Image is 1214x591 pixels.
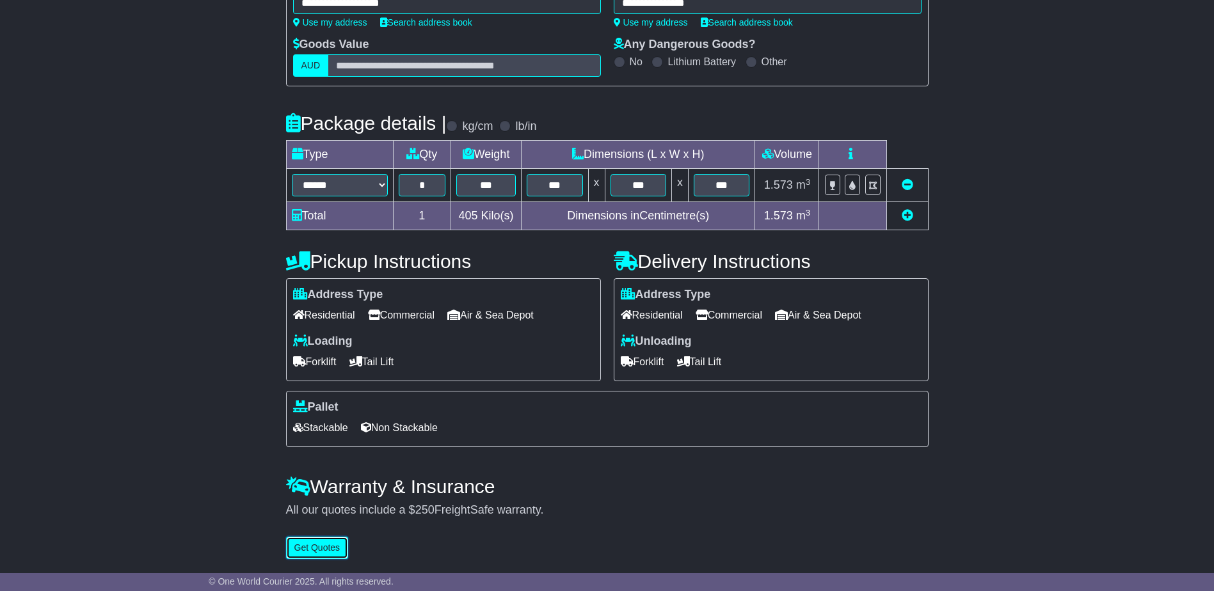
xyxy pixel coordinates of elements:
a: Search address book [380,17,472,28]
a: Search address book [701,17,793,28]
td: x [671,169,688,202]
label: Unloading [621,335,692,349]
label: kg/cm [462,120,493,134]
td: Total [286,202,393,230]
span: 405 [459,209,478,222]
span: 1.573 [764,178,793,191]
td: Qty [393,141,451,169]
label: Address Type [621,288,711,302]
h4: Package details | [286,113,447,134]
td: Weight [451,141,522,169]
td: Kilo(s) [451,202,522,230]
a: Add new item [902,209,913,222]
span: Commercial [696,305,762,325]
span: m [796,178,811,191]
label: Goods Value [293,38,369,52]
span: Residential [621,305,683,325]
h4: Pickup Instructions [286,251,601,272]
span: 250 [415,503,435,516]
span: Residential [293,305,355,325]
a: Remove this item [902,178,913,191]
label: AUD [293,54,329,77]
span: Air & Sea Depot [447,305,534,325]
span: © One World Courier 2025. All rights reserved. [209,576,394,587]
td: Type [286,141,393,169]
label: Any Dangerous Goods? [614,38,756,52]
label: Address Type [293,288,383,302]
sup: 3 [806,208,811,217]
td: Volume [755,141,819,169]
span: Forklift [293,352,337,372]
label: Lithium Battery [667,56,736,68]
h4: Delivery Instructions [614,251,929,272]
span: m [796,209,811,222]
td: Dimensions (L x W x H) [522,141,755,169]
h4: Warranty & Insurance [286,476,929,497]
button: Get Quotes [286,537,349,559]
td: Dimensions in Centimetre(s) [522,202,755,230]
label: No [630,56,643,68]
label: Pallet [293,400,339,414]
a: Use my address [614,17,688,28]
span: Tail Lift [349,352,394,372]
span: Non Stackable [361,418,438,437]
span: Tail Lift [677,352,722,372]
label: lb/in [515,120,536,134]
span: Stackable [293,418,348,437]
span: Commercial [368,305,435,325]
a: Use my address [293,17,367,28]
td: 1 [393,202,451,230]
span: Forklift [621,352,664,372]
span: Air & Sea Depot [775,305,861,325]
label: Loading [293,335,353,349]
span: 1.573 [764,209,793,222]
div: All our quotes include a $ FreightSafe warranty. [286,503,929,517]
label: Other [762,56,787,68]
td: x [588,169,605,202]
sup: 3 [806,177,811,187]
